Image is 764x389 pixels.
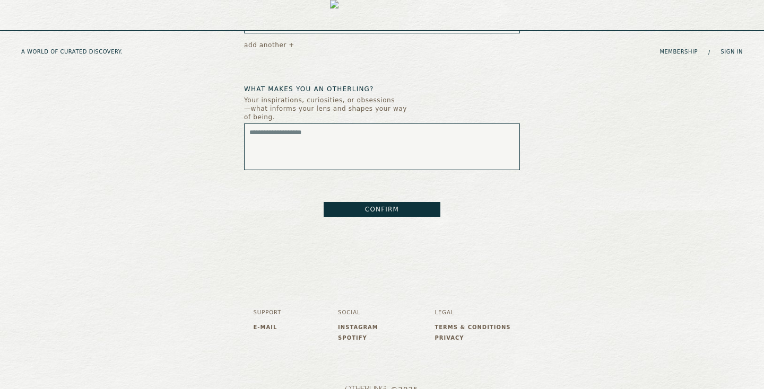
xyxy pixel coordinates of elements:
[338,310,378,316] h3: Social
[338,335,378,341] a: Spotify
[338,324,378,331] a: Instagram
[254,310,282,316] h3: Support
[244,84,520,94] label: What makes you an otherling?
[720,49,743,55] a: Sign in
[254,324,282,331] a: E-mail
[708,48,710,56] span: /
[21,49,164,55] h5: A WORLD OF CURATED DISCOVERY.
[324,202,440,217] button: CONFIRM
[435,335,510,341] a: Privacy
[659,49,698,55] a: Membership
[244,96,414,121] p: Your inspirations, curiosities, or obsessions —what informs your lens and shapes your way of being.
[435,324,510,331] a: Terms & Conditions
[244,38,294,52] button: add another +
[435,310,510,316] h3: Legal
